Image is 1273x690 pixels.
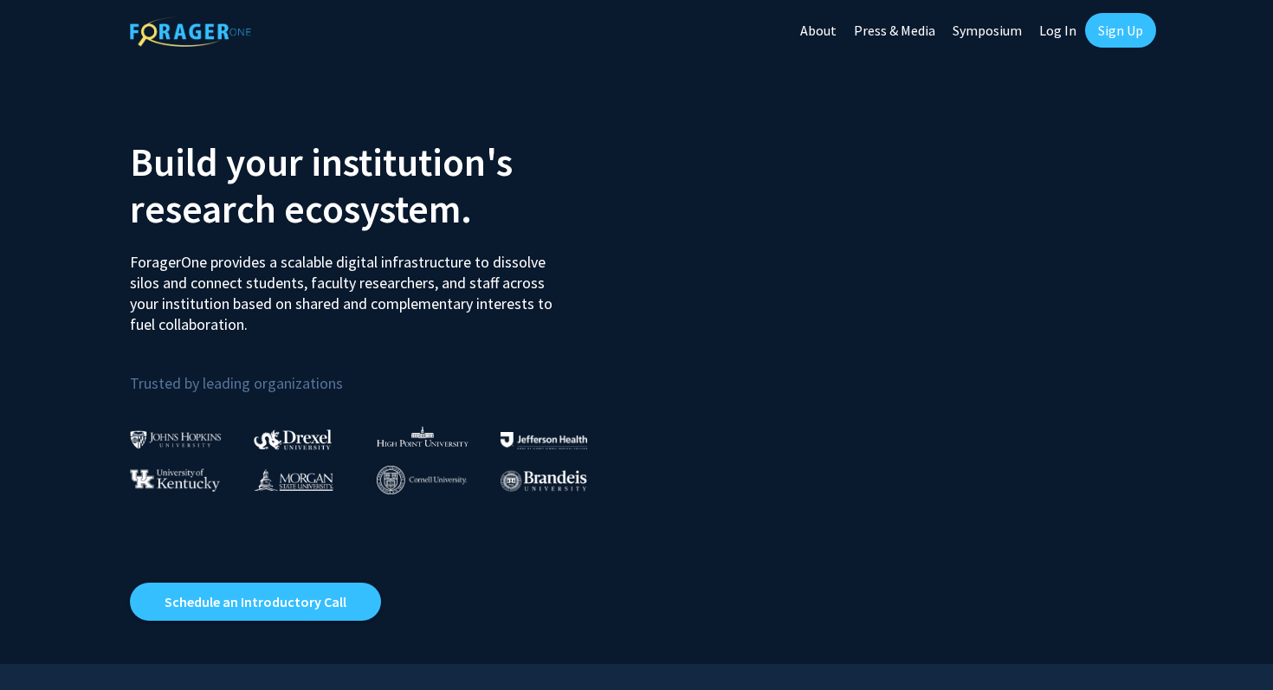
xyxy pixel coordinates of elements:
[501,470,587,492] img: Brandeis University
[377,426,468,447] img: High Point University
[254,468,333,491] img: Morgan State University
[254,429,332,449] img: Drexel University
[501,432,587,448] img: Thomas Jefferson University
[130,239,565,335] p: ForagerOne provides a scalable digital infrastructure to dissolve silos and connect students, fac...
[130,16,251,47] img: ForagerOne Logo
[377,466,467,494] img: Cornell University
[130,349,624,397] p: Trusted by leading organizations
[130,468,220,492] img: University of Kentucky
[130,139,624,232] h2: Build your institution's research ecosystem.
[1085,13,1156,48] a: Sign Up
[130,583,381,621] a: Opens in a new tab
[130,430,222,448] img: Johns Hopkins University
